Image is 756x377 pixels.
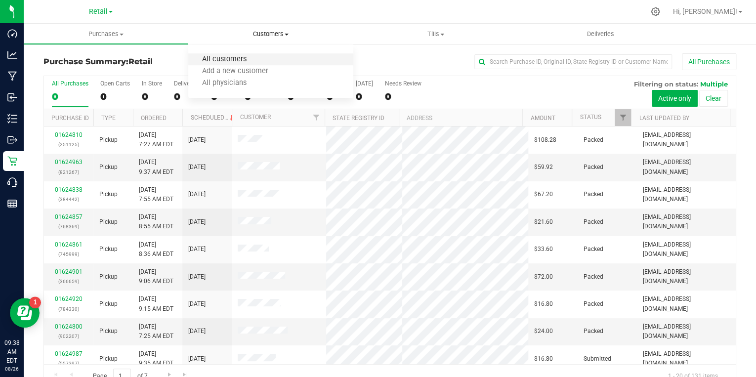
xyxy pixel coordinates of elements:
inline-svg: Retail [7,156,17,166]
a: Filter [615,109,631,126]
div: 0 [52,91,88,102]
span: [EMAIL_ADDRESS][DOMAIN_NAME] [643,240,730,259]
span: [DATE] [188,354,206,364]
div: All Purchases [52,80,88,87]
inline-svg: Inventory [7,114,17,124]
span: All physicians [188,79,259,87]
span: Pickup [99,135,118,145]
inline-svg: Call Center [7,177,17,187]
span: [DATE] [188,217,206,227]
div: Needs Review [385,80,421,87]
span: [EMAIL_ADDRESS][DOMAIN_NAME] [643,185,730,204]
span: [DATE] [188,135,206,145]
p: (784330) [50,304,87,314]
span: Hi, [PERSON_NAME]! [673,7,737,15]
a: Purchase ID [51,115,89,122]
inline-svg: Analytics [7,50,17,60]
a: 01624800 [55,323,83,330]
a: Filter [308,109,325,126]
a: Type [101,115,116,122]
span: $108.28 [534,135,556,145]
a: 01624861 [55,241,83,248]
span: $67.20 [534,190,553,199]
div: Manage settings [649,7,662,16]
span: [DATE] [188,272,206,282]
span: $16.80 [534,354,553,364]
span: [DATE] [188,245,206,254]
span: [EMAIL_ADDRESS][DOMAIN_NAME] [643,267,730,286]
span: [DATE] 8:55 AM EDT [139,212,173,231]
span: Pickup [99,354,118,364]
p: (821267) [50,168,87,177]
input: Search Purchase ID, Original ID, State Registry ID or Customer Name... [474,54,672,69]
span: Packed [584,190,603,199]
span: [EMAIL_ADDRESS][DOMAIN_NAME] [643,212,730,231]
button: All Purchases [682,53,736,70]
a: Ordered [141,115,167,122]
span: Pickup [99,299,118,309]
span: [DATE] 9:15 AM EDT [139,294,173,313]
span: [DATE] [188,299,206,309]
h3: Purchase Summary: [43,57,274,66]
inline-svg: Manufacturing [7,71,17,81]
iframe: Resource center [10,298,40,328]
span: Packed [584,299,603,309]
div: In Store [142,80,162,87]
p: (768369) [50,222,87,231]
p: (557297) [50,359,87,368]
span: Pickup [99,272,118,282]
span: $72.00 [534,272,553,282]
span: Packed [584,327,603,336]
span: Pickup [99,163,118,172]
button: Clear [699,90,728,107]
span: [DATE] [188,163,206,172]
p: 08/26 [4,365,19,373]
a: Scheduled [190,114,235,121]
span: [DATE] [188,327,206,336]
div: [DATE] [356,80,373,87]
div: Deliveries [174,80,199,87]
span: Packed [584,272,603,282]
span: [DATE] 9:06 AM EDT [139,267,173,286]
a: 01624963 [55,159,83,166]
div: 0 [142,91,162,102]
span: [DATE] 9:37 AM EDT [139,158,173,176]
inline-svg: Reports [7,199,17,209]
p: (902207) [50,332,87,341]
span: Packed [584,163,603,172]
span: $59.92 [534,163,553,172]
th: Address [399,109,522,126]
span: [EMAIL_ADDRESS][DOMAIN_NAME] [643,322,730,341]
span: $16.80 [534,299,553,309]
a: Last Updated By [639,115,689,122]
span: Multiple [700,80,728,88]
a: Customers All customers Add a new customer All physicians [188,24,353,44]
a: 01624901 [55,268,83,275]
span: Pickup [99,245,118,254]
a: Purchases [24,24,188,44]
span: [DATE] [188,190,206,199]
span: Retail [89,7,108,16]
a: Amount [530,115,555,122]
div: 0 [356,91,373,102]
span: [EMAIL_ADDRESS][DOMAIN_NAME] [643,158,730,176]
span: Deliveries [574,30,628,39]
iframe: Resource center unread badge [29,296,41,308]
a: Tills [353,24,518,44]
a: 01624920 [55,295,83,302]
span: [EMAIL_ADDRESS][DOMAIN_NAME] [643,130,730,149]
a: 01624810 [55,131,83,138]
span: Filtering on status: [634,80,698,88]
a: 01624987 [55,350,83,357]
span: $24.00 [534,327,553,336]
span: Add a new customer [188,67,281,76]
div: 0 [385,91,421,102]
span: Packed [584,135,603,145]
span: Tills [354,30,517,39]
span: Pickup [99,327,118,336]
span: Pickup [99,217,118,227]
span: All customers [188,55,259,64]
span: Packed [584,245,603,254]
div: 0 [100,91,130,102]
inline-svg: Dashboard [7,29,17,39]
